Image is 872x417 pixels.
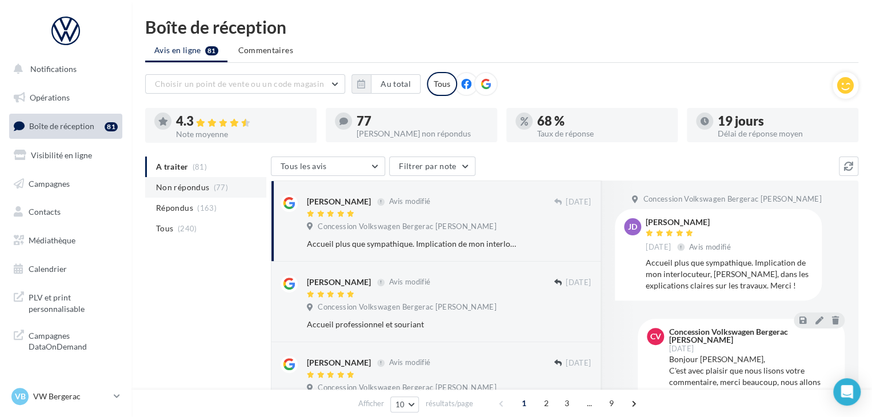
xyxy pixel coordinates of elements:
[351,74,421,94] button: Au total
[425,398,473,409] span: résultats/page
[358,398,384,409] span: Afficher
[537,130,669,138] div: Taux de réponse
[7,172,125,196] a: Campagnes
[29,121,94,131] span: Boîte de réception
[176,115,307,128] div: 4.3
[7,114,125,138] a: Boîte de réception81
[31,150,92,160] span: Visibilité en ligne
[669,328,833,344] div: Concession Volkswagen Bergerac [PERSON_NAME]
[307,196,371,207] div: [PERSON_NAME]
[318,302,496,312] span: Concession Volkswagen Bergerac [PERSON_NAME]
[155,79,324,89] span: Choisir un point de vente ou un code magasin
[646,218,733,226] div: [PERSON_NAME]
[307,357,371,368] div: [PERSON_NAME]
[357,115,488,127] div: 77
[389,358,430,367] span: Avis modifié
[371,74,421,94] button: Au total
[145,18,858,35] div: Boîte de réception
[566,358,591,368] span: [DATE]
[566,278,591,288] span: [DATE]
[105,122,118,131] div: 81
[650,331,661,342] span: CV
[357,130,488,138] div: [PERSON_NAME] non répondus
[833,378,861,406] div: Open Intercom Messenger
[29,264,67,274] span: Calendrier
[390,396,419,412] button: 10
[7,200,125,224] a: Contacts
[30,93,70,102] span: Opérations
[281,161,327,171] span: Tous les avis
[29,207,61,216] span: Contacts
[718,130,849,138] div: Délai de réponse moyen
[156,182,209,193] span: Non répondus
[643,194,821,205] span: Concession Volkswagen Bergerac [PERSON_NAME]
[178,224,197,233] span: (240)
[238,45,293,56] span: Commentaires
[395,400,405,409] span: 10
[689,242,731,251] span: Avis modifié
[271,157,385,176] button: Tous les avis
[537,394,555,412] span: 2
[156,223,173,234] span: Tous
[7,228,125,252] a: Médiathèque
[389,197,430,206] span: Avis modifié
[669,345,694,352] span: [DATE]
[9,386,122,407] a: VB VW Bergerac
[7,323,125,357] a: Campagnes DataOnDemand
[7,285,125,319] a: PLV et print personnalisable
[30,64,77,74] span: Notifications
[318,383,496,393] span: Concession Volkswagen Bergerac [PERSON_NAME]
[646,242,671,252] span: [DATE]
[33,391,109,402] p: VW Bergerac
[537,115,669,127] div: 68 %
[307,238,517,250] div: Accueil plus que sympathique. Implication de mon interlocuteur, [PERSON_NAME], dans les explicati...
[318,222,496,232] span: Concession Volkswagen Bergerac [PERSON_NAME]
[29,178,70,188] span: Campagnes
[7,257,125,281] a: Calendrier
[427,72,457,96] div: Tous
[718,115,849,127] div: 19 jours
[15,391,26,402] span: VB
[307,319,517,330] div: Accueil professionnel et souriant
[558,394,576,412] span: 3
[389,278,430,287] span: Avis modifié
[29,328,118,352] span: Campagnes DataOnDemand
[602,394,621,412] span: 9
[29,290,118,314] span: PLV et print personnalisable
[580,394,598,412] span: ...
[176,130,307,138] div: Note moyenne
[566,197,591,207] span: [DATE]
[145,74,345,94] button: Choisir un point de vente ou un code magasin
[7,143,125,167] a: Visibilité en ligne
[307,276,371,288] div: [PERSON_NAME]
[628,221,637,232] span: JD
[29,235,75,245] span: Médiathèque
[197,203,217,212] span: (163)
[389,157,475,176] button: Filtrer par note
[7,57,120,81] button: Notifications
[214,183,228,192] span: (77)
[7,86,125,110] a: Opérations
[156,202,193,214] span: Répondus
[515,394,533,412] span: 1
[646,257,813,291] div: Accueil plus que sympathique. Implication de mon interlocuteur, [PERSON_NAME], dans les explicati...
